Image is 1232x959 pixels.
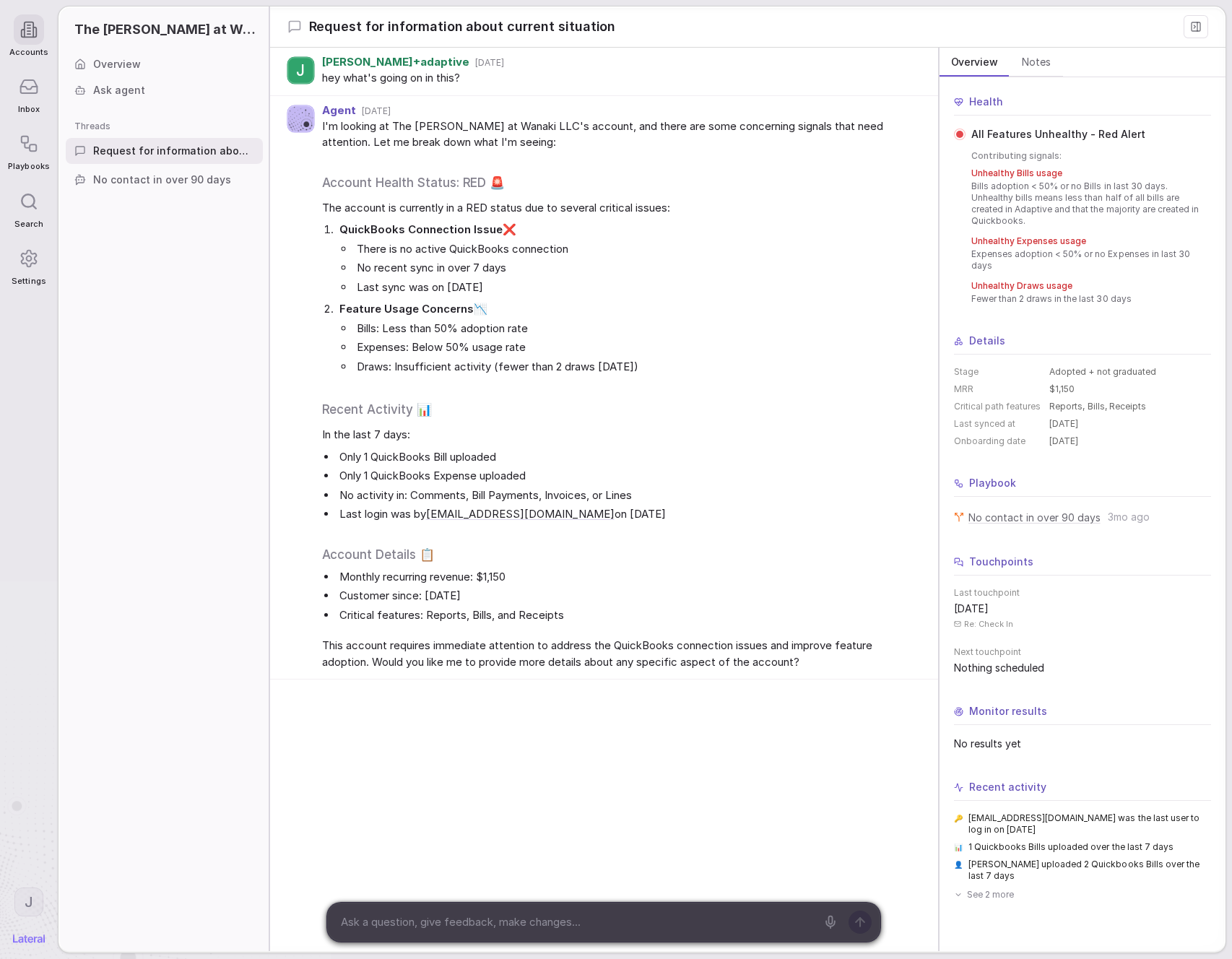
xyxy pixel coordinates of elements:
span: Next touchpoint [954,646,1211,658]
span: Accounts [9,48,48,57]
span: J [25,893,33,911]
a: Overview [66,51,263,77]
span: Search [14,220,43,229]
span: Health [969,95,1003,109]
span: [DATE] [954,602,989,616]
span: Notes [1016,52,1057,72]
span: I'm looking at The [PERSON_NAME] at Wanaki LLC's account, and there are some concerning signals t... [322,118,915,151]
a: Ask agent [66,77,263,103]
a: [EMAIL_ADDRESS][DOMAIN_NAME] [426,506,615,523]
span: Adopted + not graduated [1049,366,1156,378]
span: Reports, Bills, Receipts [1049,401,1146,412]
span: Last touchpoint [954,587,1211,599]
span: Expenses adoption < 50% or no Expenses in last 30 days [971,248,1211,272]
span: 📉 [339,301,915,318]
strong: QuickBooks Connection Issue [339,222,503,236]
li: Only 1 QuickBooks Expense uploaded [337,468,915,485]
span: [EMAIL_ADDRESS][DOMAIN_NAME] was the last user to log in on [DATE] [968,812,1211,836]
span: Threads [74,121,110,132]
li: Monthly recurring revenue: $1,150 [337,569,915,586]
span: [DATE] [1049,418,1078,430]
span: In the last 7 days: [322,427,915,443]
span: Agent [322,105,356,117]
span: Inbox [18,105,40,114]
span: The [PERSON_NAME] at Wanaki LLC [74,20,257,39]
a: Accounts [8,7,49,64]
img: Agent avatar [287,105,314,132]
span: 👤 [954,859,963,882]
span: 🔑 [954,813,963,836]
span: Unhealthy Bills usage [971,168,1211,179]
h3: Account Details 📋 [322,546,915,563]
span: No contact in over 90 days [93,173,231,187]
a: Playbooks [8,121,49,178]
span: Ask agent [93,83,145,97]
span: Playbook [969,476,1016,490]
span: This account requires immediate attention to address the QuickBooks connection issues and improve... [322,638,915,670]
div: See 2 more [954,889,1014,901]
span: Unhealthy Expenses usage [971,235,1211,247]
span: Unhealthy Draws usage [971,280,1132,292]
strong: Feature Usage Concerns [339,302,474,316]
dt: MRR [954,383,1041,395]
span: Settings [12,277,45,286]
span: 3mo ago [1108,510,1150,524]
li: Draws: Insufficient activity (fewer than 2 draws [DATE]) [354,359,915,376]
span: 📊 [954,842,963,853]
span: [PERSON_NAME] uploaded 2 Quickbooks Bills over the last 7 days [968,859,1211,882]
span: Request for information about current situation [309,17,616,36]
span: Request for information about current situation [93,144,254,158]
span: Playbooks [8,162,49,171]
span: J [296,61,305,80]
span: All Features Unhealthy - Red Alert [971,127,1145,142]
span: Bills adoption < 50% or no Bills in last 30 days. Unhealthy bills means less than half of all bil... [971,181,1211,227]
h3: Recent Activity 📊 [322,401,915,418]
li: Bills: Less than 50% adoption rate [354,321,915,337]
li: Customer since: [DATE] [337,588,915,604]
span: [DATE] [475,57,504,69]
span: Fewer than 2 draws in the last 30 days [971,293,1132,305]
li: Critical features: Reports, Bills, and Receipts [337,607,915,624]
span: The account is currently in a RED status due to several critical issues: [322,200,915,217]
span: Recent activity [969,780,1046,794]
span: Contributing signals: [971,150,1211,162]
span: No results yet [954,737,1211,751]
span: 1 Quickbooks Bills uploaded over the last 7 days [968,841,1174,853]
span: [DATE] [1049,435,1078,447]
dt: Critical path features [954,401,1041,412]
img: Lateral [13,934,45,943]
li: No recent sync in over 7 days [354,260,915,277]
span: $1,150 [1049,383,1075,395]
dt: Stage [954,366,1041,378]
a: Inbox [8,64,49,121]
span: Nothing scheduled [954,661,1211,675]
li: Last sync was on [DATE] [354,279,915,296]
dt: Last synced at [954,418,1041,430]
span: Touchpoints [969,555,1033,569]
span: Details [969,334,1005,348]
span: [DATE] [362,105,391,117]
li: Only 1 QuickBooks Bill uploaded [337,449,915,466]
span: Overview [945,52,1004,72]
li: Last login was by on [DATE] [337,506,915,523]
span: Re: Check In [964,619,1013,629]
dt: Onboarding date [954,435,1041,447]
li: No activity in: Comments, Bill Payments, Invoices, or Lines [337,487,915,504]
a: No contact in over 90 days [968,508,1101,526]
li: Expenses: Below 50% usage rate [354,339,915,356]
span: [PERSON_NAME]+adaptive [322,56,469,69]
h3: Account Health Status: RED 🚨 [322,174,915,191]
span: ❌ [339,222,915,238]
span: No contact in over 90 days [968,511,1101,524]
a: No contact in over 90 days [66,167,263,193]
span: Monitor results [969,704,1047,719]
a: Request for information about current situation [66,138,263,164]
li: There is no active QuickBooks connection [354,241,915,258]
a: Settings [8,236,49,293]
span: hey what's going on in this? [322,70,915,87]
span: Overview [93,57,141,71]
